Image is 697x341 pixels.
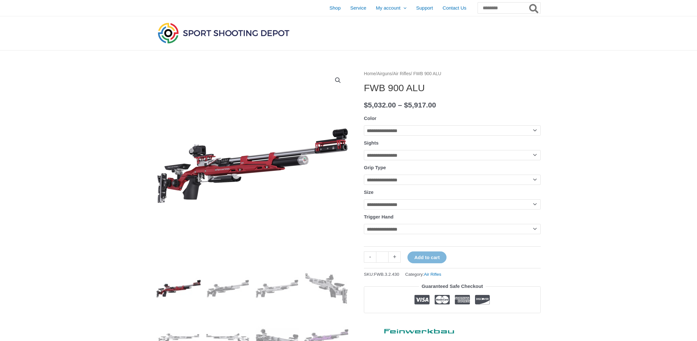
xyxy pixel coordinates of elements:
a: Air Rifles [393,71,411,76]
img: Sport Shooting Depot [156,21,291,45]
bdi: 5,917.00 [404,101,436,109]
span: $ [404,101,408,109]
img: FWB 900 ALU [206,266,250,311]
span: – [398,101,402,109]
input: Product quantity [376,251,389,263]
label: Color [364,115,376,121]
label: Sights [364,140,379,146]
nav: Breadcrumb [364,70,541,78]
h1: FWB 900 ALU [364,82,541,94]
img: FWB 900 ALU [156,70,348,262]
img: FWB 900 ALU [304,266,348,311]
a: Feinwerkbau [364,323,460,337]
a: Air Rifles [424,272,441,277]
button: Add to cart [407,251,446,263]
a: Home [364,71,376,76]
a: - [364,251,376,263]
label: Size [364,189,373,195]
span: FWB.3.2.430 [374,272,399,277]
img: FWB 900 ALU [156,266,201,311]
a: + [389,251,401,263]
span: SKU: [364,270,399,278]
span: $ [364,101,368,109]
bdi: 5,032.00 [364,101,396,109]
label: Grip Type [364,165,386,170]
a: Airguns [377,71,392,76]
span: Category: [405,270,441,278]
label: Trigger Hand [364,214,394,219]
legend: Guaranteed Safe Checkout [419,282,486,291]
a: View full-screen image gallery [332,75,344,86]
img: FWB 900 ALU - Image 3 [255,266,299,311]
button: Search [528,3,540,13]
